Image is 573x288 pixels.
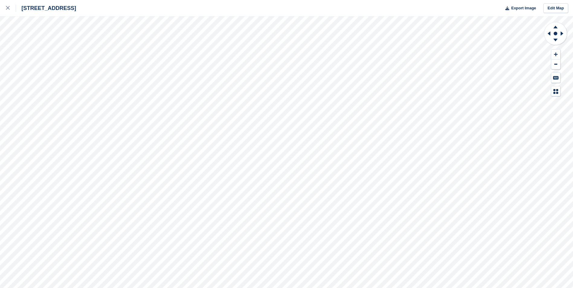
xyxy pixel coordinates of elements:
span: Export Image [511,5,536,11]
button: Export Image [502,3,536,13]
a: Edit Map [543,3,568,13]
button: Zoom Out [551,59,560,69]
button: Zoom In [551,50,560,59]
button: Keyboard Shortcuts [551,73,560,83]
button: Map Legend [551,86,560,96]
div: [STREET_ADDRESS] [16,5,76,12]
